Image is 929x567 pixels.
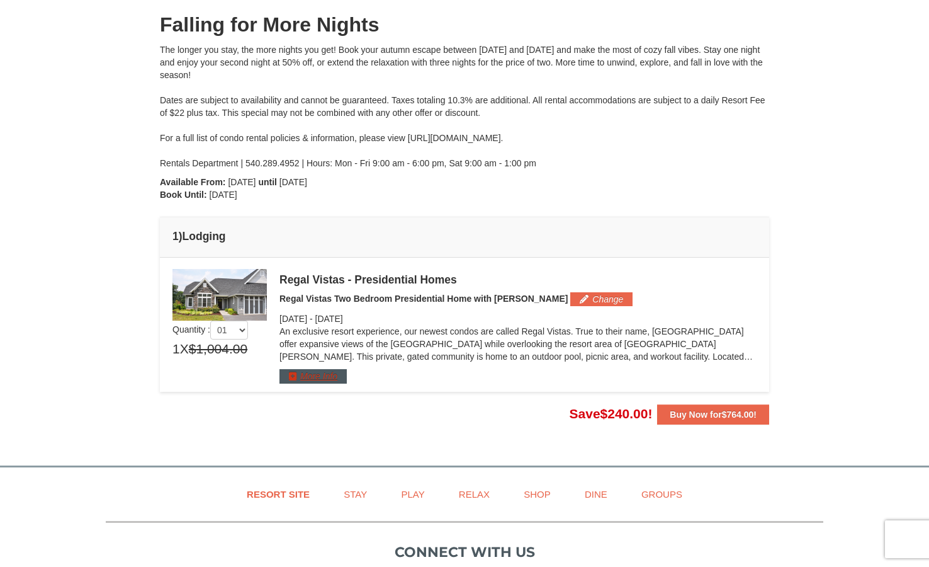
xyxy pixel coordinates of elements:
h4: 1 Lodging [172,230,757,243]
span: X [180,340,189,358]
span: Rentals Department | 540.289.4952 | Hours: Mon - Fri 9:00 am - 6:00 pm, Sat 9:00 am - 1:00 pm [160,158,536,168]
strong: until [258,177,277,187]
span: Regal Vistas Two Bedroom Presidential Home with [PERSON_NAME] [279,294,568,304]
a: Play [385,480,440,508]
a: Relax [443,480,505,508]
span: $764.00 [722,409,754,420]
span: Quantity : [172,324,248,335]
span: ) [179,230,183,243]
span: $240.00 [600,406,648,421]
strong: Book Until: [160,190,207,200]
a: Stay [328,480,383,508]
span: 1 [172,340,180,358]
span: [DATE] [279,177,307,187]
a: Dine [569,480,623,508]
div: The longer you stay, the more nights you get! Book your autumn escape between [DATE] and [DATE] a... [160,43,769,169]
h1: Falling for More Nights [160,12,769,37]
div: Regal Vistas - Presidential Homes [279,273,757,286]
img: 19218991-1-902409a9.jpg [172,269,267,321]
span: [DATE] [315,314,343,324]
span: [DATE] [228,177,256,187]
button: Buy Now for$764.00! [657,404,769,425]
strong: Buy Now for ! [670,409,757,420]
button: More Info [279,369,347,383]
span: - [310,314,313,324]
span: [DATE] [279,314,307,324]
span: $1,004.00 [189,340,247,358]
a: Shop [508,480,566,508]
span: Save ! [570,406,653,421]
a: Resort Site [231,480,325,508]
span: [DATE] [210,190,237,200]
button: Change [570,292,633,306]
p: Connect with us [106,542,823,563]
a: Groups [626,480,698,508]
strong: Available From: [160,177,226,187]
span: An exclusive resort experience, our newest condos are called Regal Vistas. True to their name, [G... [279,326,753,412]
